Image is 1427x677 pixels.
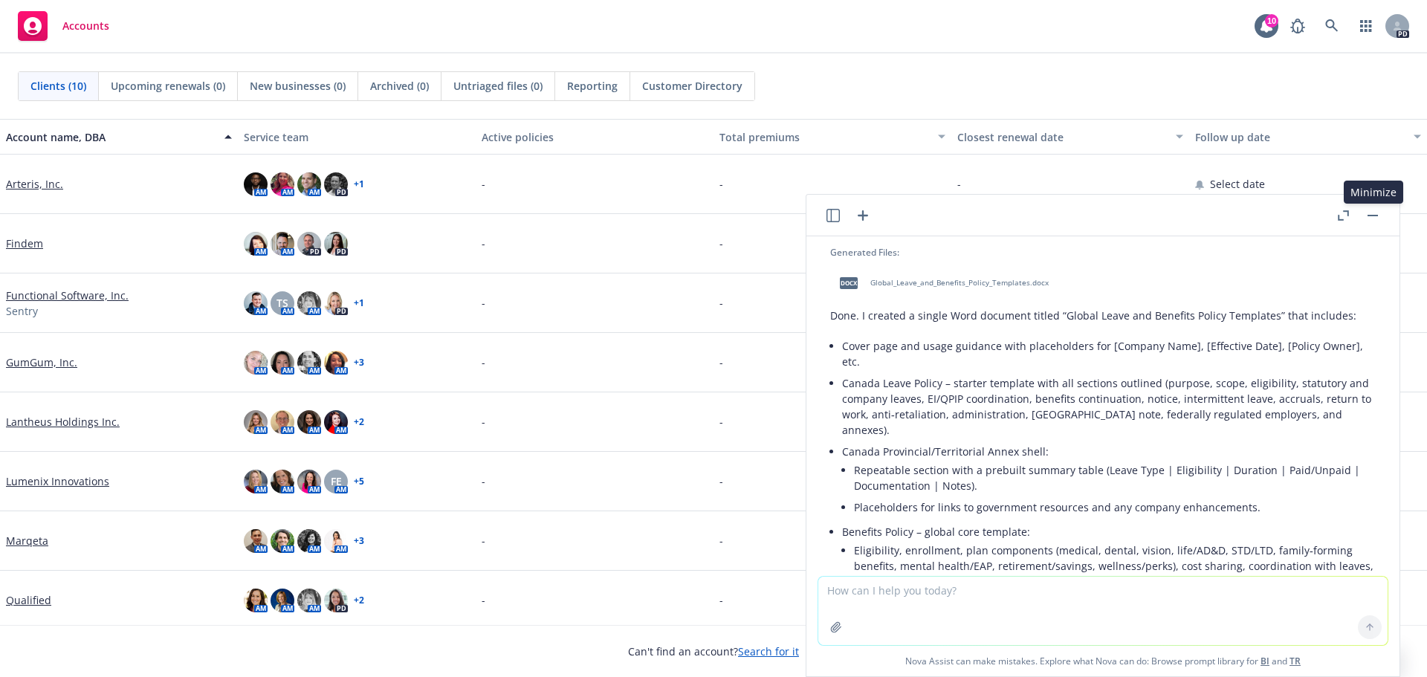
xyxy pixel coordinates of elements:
a: Qualified [6,592,51,608]
li: Canada Leave Policy – starter template with all sections outlined (purpose, scope, eligibility, s... [842,372,1376,441]
div: Closest renewal date [957,129,1167,145]
a: Functional Software, Inc. [6,288,129,303]
div: Account name, DBA [6,129,216,145]
a: Arteris, Inc. [6,176,63,192]
img: photo [244,172,268,196]
span: - [482,414,485,430]
img: photo [297,232,321,256]
span: Nova Assist can make mistakes. Explore what Nova can do: Browse prompt library for and [812,646,1394,676]
div: Service team [244,129,470,145]
a: GumGum, Inc. [6,354,77,370]
a: + 5 [354,477,364,486]
span: Accounts [62,20,109,32]
span: - [719,295,723,311]
span: New businesses (0) [250,78,346,94]
a: + 3 [354,537,364,545]
button: Total premiums [713,119,951,155]
span: - [719,354,723,370]
img: photo [324,351,348,375]
img: photo [297,351,321,375]
img: photo [324,529,348,553]
span: - [482,236,485,251]
li: Eligibility, enrollment, plan components (medical, dental, vision, life/AD&D, STD/LTD, family‑for... [854,540,1376,592]
li: Cover page and usage guidance with placeholders for [Company Name], [Effective Date], [Policy Own... [842,335,1376,372]
a: Accounts [12,5,115,47]
a: BI [1261,655,1269,667]
li: Repeatable section with a prebuilt summary table (Leave Type | Eligibility | Duration | Paid/Unpa... [854,459,1376,496]
img: photo [297,291,321,315]
p: Done. I created a single Word document titled “Global Leave and Benefits Policy Templates” that i... [830,308,1376,323]
img: photo [244,232,268,256]
span: - [957,176,961,192]
img: photo [244,351,268,375]
img: photo [244,291,268,315]
div: Total premiums [719,129,929,145]
img: photo [271,172,294,196]
span: Customer Directory [642,78,742,94]
span: - [482,295,485,311]
span: FE [331,473,342,489]
a: Switch app [1351,11,1381,41]
span: Can't find an account? [628,644,799,659]
span: - [719,176,723,192]
button: Active policies [476,119,713,155]
span: Archived (0) [370,78,429,94]
img: photo [271,410,294,434]
a: Marqeta [6,533,48,548]
img: photo [324,589,348,612]
span: Global_Leave_and_Benefits_Policy_Templates.docx [870,278,1049,288]
span: - [482,473,485,489]
span: Clients (10) [30,78,86,94]
a: Search for it [738,644,799,658]
div: 10 [1265,14,1278,27]
button: Service team [238,119,476,155]
div: Follow up date [1195,129,1405,145]
img: photo [244,470,268,493]
img: photo [297,589,321,612]
span: - [482,354,485,370]
span: Sentry [6,303,38,319]
span: Upcoming renewals (0) [111,78,225,94]
img: photo [244,589,268,612]
img: photo [271,589,294,612]
a: TR [1290,655,1301,667]
img: photo [244,529,268,553]
div: Generated Files: [830,246,1376,259]
img: photo [324,410,348,434]
span: Select date [1210,176,1265,192]
img: photo [297,172,321,196]
img: photo [324,291,348,315]
span: - [719,473,723,489]
img: photo [271,351,294,375]
a: + 2 [354,596,364,605]
img: photo [297,410,321,434]
a: Findem [6,236,43,251]
a: + 3 [354,358,364,367]
span: - [719,533,723,548]
span: TS [276,295,288,311]
img: photo [271,529,294,553]
a: Lumenix Innovations [6,473,109,489]
li: Placeholders for links to government resources and any company enhancements. [854,496,1376,518]
a: Search [1317,11,1347,41]
span: docx [840,277,858,288]
img: photo [324,172,348,196]
div: Minimize [1344,181,1403,204]
a: + 2 [354,418,364,427]
a: + 1 [354,180,364,189]
div: docxGlobal_Leave_and_Benefits_Policy_Templates.docx [830,265,1052,302]
div: Active policies [482,129,708,145]
span: Reporting [567,78,618,94]
a: + 1 [354,299,364,308]
img: photo [271,232,294,256]
button: Follow up date [1189,119,1427,155]
img: photo [297,470,321,493]
li: Benefits Policy – global core template: [842,521,1376,617]
button: Closest renewal date [951,119,1189,155]
span: - [482,592,485,608]
li: Canada Provincial/Territorial Annex shell: [842,441,1376,521]
span: - [719,414,723,430]
img: photo [244,410,268,434]
img: photo [271,470,294,493]
a: Lantheus Holdings Inc. [6,414,120,430]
